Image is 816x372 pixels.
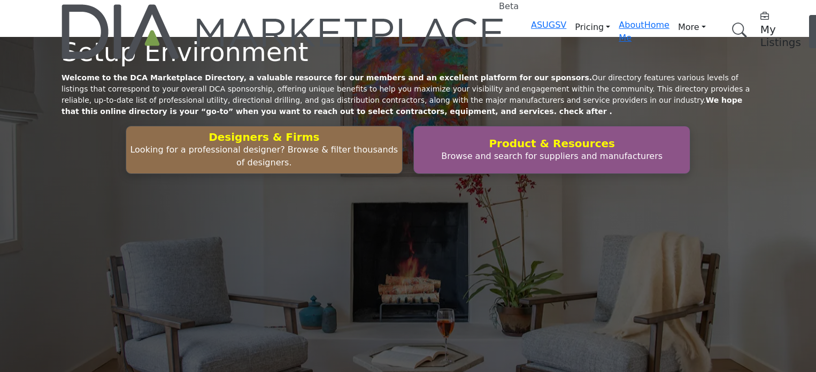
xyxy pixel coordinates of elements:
[61,4,505,59] a: Beta
[61,73,592,82] strong: Welcome to the DCA Marketplace Directory, a valuable resource for our members and an excellent pl...
[129,131,399,143] h2: Designers & Firms
[129,143,399,169] p: Looking for a professional designer? Browse & filter thousands of designers.
[499,1,519,11] h6: Beta
[61,72,755,117] p: Our directory features various levels of listings that correspond to your overall DCA sponsorship...
[721,16,754,44] a: Search
[61,96,742,116] strong: We hope that this online directory is your “go-to” when you want to reach out to select contracto...
[619,20,644,43] a: About Me
[413,126,690,174] button: Product & Resources Browse and search for suppliers and manufacturers
[531,20,566,30] a: ASUGSV
[669,19,714,36] a: More
[61,4,505,59] img: Site Logo
[566,19,619,36] a: Pricing
[644,20,669,30] a: Home
[760,10,801,49] div: My Listings
[760,23,801,49] h5: My Listings
[417,150,687,163] p: Browse and search for suppliers and manufacturers
[417,137,687,150] h2: Product & Resources
[126,126,403,174] button: Designers & Firms Looking for a professional designer? Browse & filter thousands of designers.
